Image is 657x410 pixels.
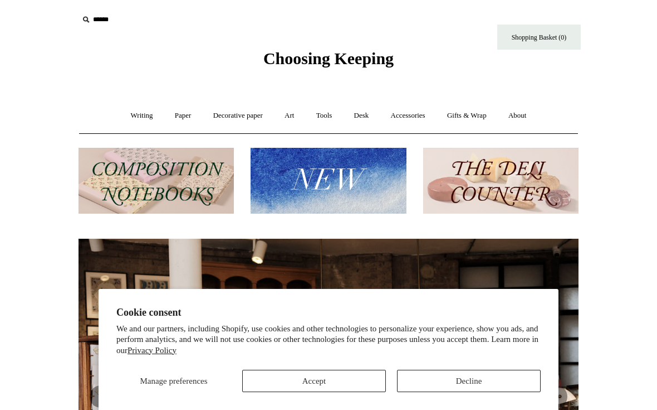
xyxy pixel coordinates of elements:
h2: Cookie consent [116,307,541,319]
img: New.jpg__PID:f73bdf93-380a-4a35-bcfe-7823039498e1 [251,148,406,214]
button: Decline [397,370,541,392]
a: Choosing Keeping [263,58,394,66]
a: Tools [306,101,342,131]
a: Art [274,101,304,131]
a: Shopping Basket (0) [497,25,581,50]
a: Gifts & Wrap [437,101,497,131]
a: Paper [165,101,202,131]
span: Manage preferences [140,377,207,385]
a: Decorative paper [203,101,273,131]
img: The Deli Counter [423,148,578,214]
button: Manage preferences [116,370,231,392]
button: Accept [242,370,386,392]
img: 202302 Composition ledgers.jpg__PID:69722ee6-fa44-49dd-a067-31375e5d54ec [79,148,234,214]
span: Choosing Keeping [263,49,394,67]
a: Privacy Policy [128,346,176,355]
a: Writing [121,101,163,131]
p: We and our partners, including Shopify, use cookies and other technologies to personalize your ex... [116,324,541,356]
a: Desk [344,101,379,131]
a: About [498,101,537,131]
a: Accessories [381,101,435,131]
button: Previous [90,385,112,408]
